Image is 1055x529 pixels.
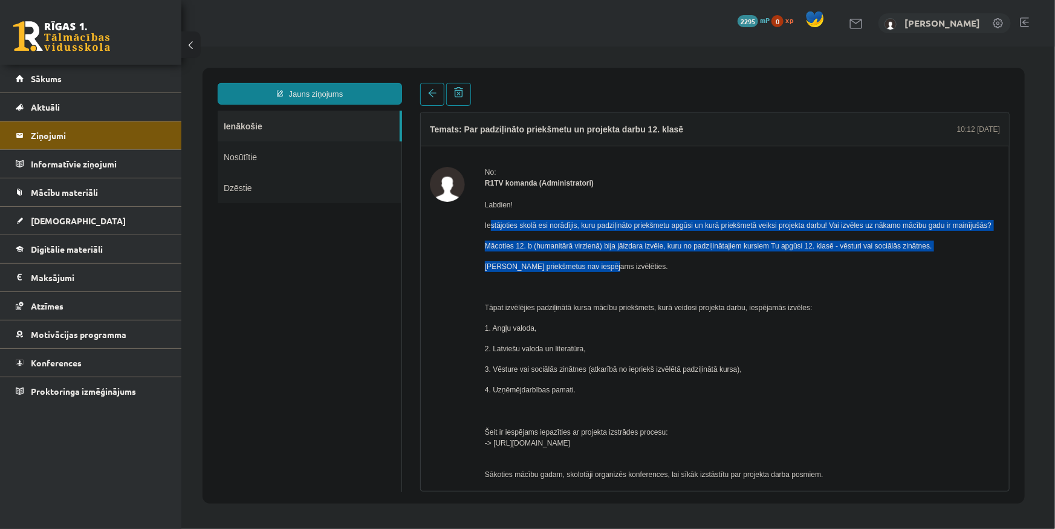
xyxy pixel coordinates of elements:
[304,360,487,401] span: Šeit ir iespējams iepazīties ar projekta izstrādes procesu: -> [URL][DOMAIN_NAME]
[248,120,284,155] img: R1TV komanda
[31,357,82,368] span: Konferences
[304,319,560,327] span: 3. Vēsture vai sociālās zinātnes (atkarībā no iepriekš izvēlētā padziļinātā kursa),
[304,216,487,224] span: [PERSON_NAME] priekšmetus nav iespējams izvēlēties.
[31,150,166,178] legend: Informatīvie ziņojumi
[16,122,166,149] a: Ziņojumi
[304,120,810,131] div: No:
[31,122,166,149] legend: Ziņojumi
[31,244,103,255] span: Digitālie materiāli
[785,15,793,25] span: xp
[31,215,126,226] span: [DEMOGRAPHIC_DATA]
[31,329,126,340] span: Motivācijas programma
[771,15,799,25] a: 0 xp
[16,178,166,206] a: Mācību materiāli
[885,18,897,30] img: Matīss Liepiņš
[304,277,355,286] span: 1. Angļu valoda,
[16,93,166,121] a: Aktuāli
[16,349,166,377] a: Konferences
[31,102,60,112] span: Aktuāli
[304,339,394,348] span: 4. Uzņēmējdarbības pamati.
[760,15,770,25] span: mP
[304,132,412,141] strong: R1TV komanda (Administratori)
[36,36,221,58] a: Jauns ziņojums
[31,73,62,84] span: Sākums
[36,95,220,126] a: Nosūtītie
[36,64,218,95] a: Ienākošie
[776,77,819,88] div: 10:12 [DATE]
[904,17,980,29] a: [PERSON_NAME]
[13,21,110,51] a: Rīgas 1. Tālmācības vidusskola
[738,15,770,25] a: 2295 mP
[31,264,166,291] legend: Maksājumi
[304,298,404,307] span: 2. Latviešu valoda un literatūra,
[16,264,166,291] a: Maksājumi
[16,235,166,263] a: Digitālie materiāli
[248,78,502,88] h4: Temats: Par padziļināto priekšmetu un projekta darbu 12. klasē
[16,207,166,235] a: [DEMOGRAPHIC_DATA]
[304,424,642,432] span: Sākoties mācību gadam, skolotāji organizēs konferences, lai sīkāk izstāstītu par projekta darba p...
[738,15,758,27] span: 2295
[304,257,631,265] span: Tāpat izvēlējies padziļinātā kursa mācību priekšmets, kurā veidosi projekta darbu, iespējamās izv...
[304,154,331,163] span: Labdien!
[31,300,63,311] span: Atzīmes
[31,386,136,397] span: Proktoringa izmēģinājums
[16,377,166,405] a: Proktoringa izmēģinājums
[16,150,166,178] a: Informatīvie ziņojumi
[771,15,784,27] span: 0
[304,195,751,204] span: Mācoties 12. b (humanitārā virzienā) bija jāizdara izvēle, kuru no padziļinātajiem kursiem Tu apg...
[16,320,166,348] a: Motivācijas programma
[16,65,166,92] a: Sākums
[31,187,98,198] span: Mācību materiāli
[304,175,810,183] span: Iestājoties skolā esi norādījis, kuru padziļināto priekšmetu apgūsi un kurā priekšmetā veiksi pro...
[36,126,220,157] a: Dzēstie
[16,292,166,320] a: Atzīmes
